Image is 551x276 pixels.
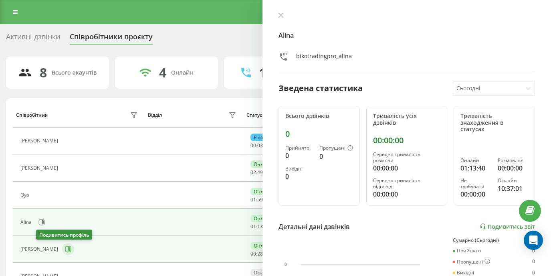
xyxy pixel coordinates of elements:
div: : : [250,143,270,148]
div: : : [250,251,270,257]
div: Пропущені [453,259,490,265]
div: Онлайн [250,242,276,250]
div: 0 [285,151,313,160]
div: Пропущені [319,145,353,152]
span: 03 [257,142,263,149]
div: Статус [246,112,262,118]
div: Відділ [148,112,162,118]
div: : : [250,224,270,229]
div: 0 [532,270,535,276]
div: 0 [532,259,535,265]
div: Всього дзвінків [285,113,353,120]
div: Подивитись профіль [36,230,92,240]
span: 01 [250,223,256,230]
div: bikotradingpro_alina [296,52,352,64]
div: Онлайн [250,160,276,168]
div: Розмовляє [250,134,282,141]
div: 0 [285,129,353,139]
div: Онлайн [250,215,276,222]
div: Співробітник [16,112,48,118]
div: Прийнято [453,248,481,254]
span: 28 [257,250,263,257]
div: Alina [20,219,34,225]
div: Не турбувати [460,178,491,189]
div: 1 [259,65,266,80]
div: Всього акаунтів [52,69,97,76]
div: Вихідні [285,166,313,172]
div: 00:00:00 [373,136,441,145]
span: 59 [257,196,263,203]
div: Сумарно (Сьогодні) [453,237,535,243]
a: Подивитись звіт [480,223,535,230]
div: 0 [532,248,535,254]
div: 01:13:40 [460,163,491,173]
div: Співробітники проєкту [70,32,153,45]
h4: Alina [279,30,535,40]
div: : : [250,170,270,175]
div: Онлайн [171,69,194,76]
div: Oya [20,192,31,198]
div: : : [250,197,270,203]
div: 0 [319,152,353,161]
div: Середня тривалість відповіді [373,178,441,189]
span: 01 [250,196,256,203]
div: Середня тривалість розмови [373,152,441,163]
div: Зведена статистика [279,82,363,94]
div: Розмовляє [498,158,528,163]
div: Вихідні [453,270,474,276]
span: 00 [250,142,256,149]
div: Онлайн [250,188,276,195]
div: 8 [40,65,47,80]
div: Офлайн [498,178,528,183]
div: 0 [285,172,313,181]
div: Онлайн [460,158,491,163]
span: 02 [250,169,256,176]
div: Тривалість усіх дзвінків [373,113,441,126]
span: 00 [250,250,256,257]
div: 00:00:00 [460,189,491,199]
div: 00:00:00 [498,163,528,173]
div: Детальні дані дзвінків [279,222,350,231]
div: [PERSON_NAME] [20,246,60,252]
div: 10:37:01 [498,184,528,193]
div: [PERSON_NAME] [20,165,60,171]
div: Активні дзвінки [6,32,60,45]
div: 4 [159,65,166,80]
div: [PERSON_NAME] [20,138,60,144]
span: 13 [257,223,263,230]
text: 0 [285,262,287,267]
span: 49 [257,169,263,176]
div: Open Intercom Messenger [524,231,543,250]
div: Прийнято [285,145,313,151]
div: 00:00:00 [373,163,441,173]
div: 00:00:00 [373,189,441,199]
div: Тривалість знаходження в статусах [460,113,528,133]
